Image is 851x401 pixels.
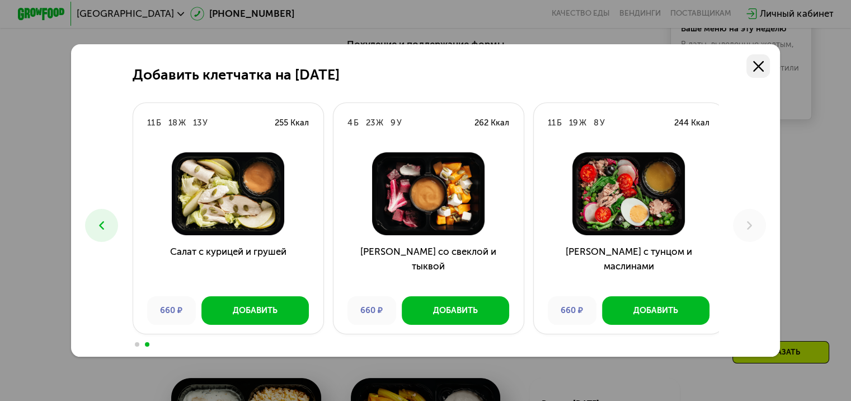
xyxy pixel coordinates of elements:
button: Добавить [201,296,309,325]
div: 244 Ккал [674,117,709,129]
div: У [203,117,208,129]
div: 660 ₽ [347,296,396,325]
h2: Добавить клетчатка на [DATE] [133,67,340,83]
div: 255 Ккал [275,117,309,129]
div: 11 [548,117,556,129]
div: 23 [366,117,375,129]
div: 4 [347,117,352,129]
div: Ж [178,117,186,129]
div: У [600,117,605,129]
div: Б [156,117,161,129]
div: 8 [594,117,599,129]
h3: [PERSON_NAME] с тунцом и маслинами [534,245,724,287]
div: Добавить [633,305,678,316]
div: 13 [193,117,201,129]
div: Ж [579,117,586,129]
div: 9 [391,117,396,129]
div: Добавить [433,305,478,316]
div: 11 [147,117,155,129]
div: Б [557,117,562,129]
div: 262 Ккал [474,117,509,129]
img: Салат с курицей и грушей [142,152,313,235]
h3: Салат с курицей и грушей [133,245,323,287]
button: Добавить [402,296,509,325]
div: Б [354,117,359,129]
div: 19 [569,117,578,129]
div: 660 ₽ [147,296,196,325]
div: 660 ₽ [548,296,596,325]
img: Салат с тунцом и маслинами [543,152,714,235]
div: 18 [168,117,177,129]
div: Добавить [233,305,278,316]
div: У [397,117,402,129]
img: Салат со свеклой и тыквой [342,152,514,235]
button: Добавить [602,296,709,325]
div: Ж [376,117,383,129]
h3: [PERSON_NAME] со свеклой и тыквой [333,245,524,287]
